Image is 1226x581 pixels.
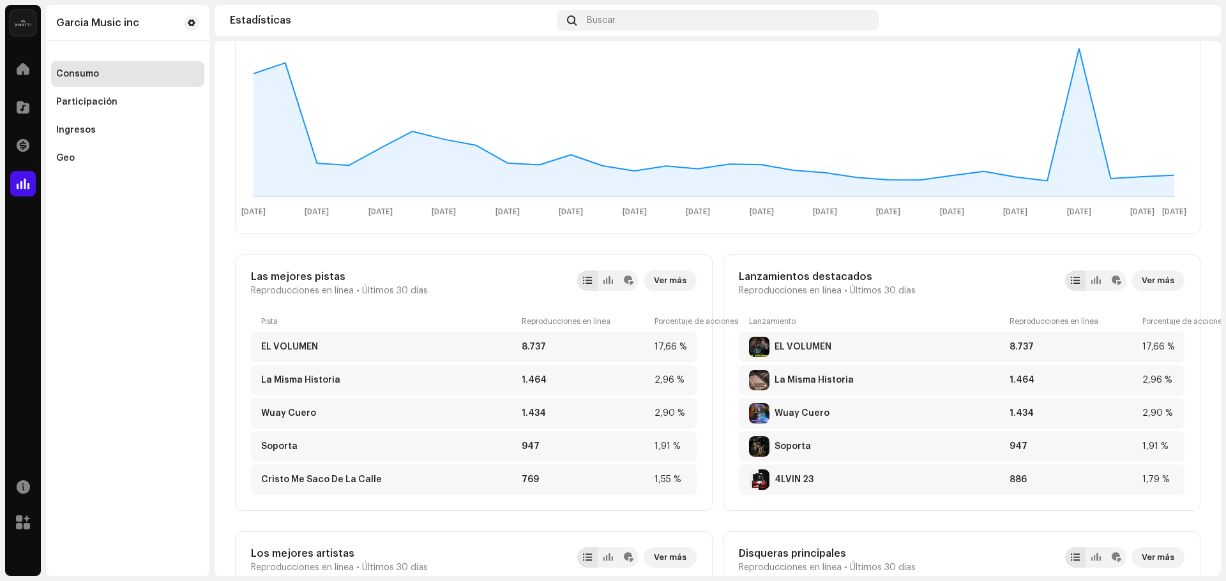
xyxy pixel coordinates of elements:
[844,286,847,296] span: •
[644,270,697,291] button: Ver más
[1010,316,1137,327] div: Reproducciones en línea
[850,563,916,573] span: Últimos 30 días
[1130,208,1154,216] text: [DATE]
[749,316,1004,327] div: Lanzamiento
[749,337,769,357] img: B3BB0F6F-979F-440B-9C4C-454E95918D26
[850,286,916,296] span: Últimos 30 días
[1142,268,1174,293] span: Ver más
[813,208,837,216] text: [DATE]
[261,408,316,418] div: Wuay Cuero
[1142,408,1174,418] div: 2,90 %
[368,208,393,216] text: [DATE]
[305,208,329,216] text: [DATE]
[51,89,204,115] re-m-nav-item: Participación
[432,208,456,216] text: [DATE]
[876,208,900,216] text: [DATE]
[775,441,811,452] div: Soporta
[10,10,36,36] img: 02a7c2d3-3c89-4098-b12f-2ff2945c95ee
[775,408,829,418] div: Wuay Cuero
[261,441,298,452] div: Soporta
[1142,474,1174,485] div: 1,79 %
[362,286,428,296] span: Últimos 30 días
[251,563,354,573] span: Reproducciones en línea
[1142,342,1174,352] div: 17,66 %
[940,208,964,216] text: [DATE]
[56,69,99,79] div: Consumo
[51,117,204,143] re-m-nav-item: Ingresos
[739,286,842,296] span: Reproducciones en línea
[1131,547,1184,568] button: Ver más
[51,61,204,87] re-m-nav-item: Consumo
[1003,208,1027,216] text: [DATE]
[749,469,769,490] img: CC7F93F0-FD07-4552-85AA-CB3EBD5D79AE
[1185,10,1206,31] img: 126c87e4-b348-4cce-8252-7902b38904e9
[655,474,686,485] div: 1,55 %
[1142,441,1174,452] div: 1,91 %
[251,286,354,296] span: Reproducciones en línea
[522,316,649,327] div: Reproducciones en línea
[686,208,710,216] text: [DATE]
[356,563,359,573] span: •
[655,375,686,385] div: 2,96 %
[587,15,616,26] span: Buscar
[654,268,686,293] span: Ver más
[1142,375,1174,385] div: 2,96 %
[749,370,769,390] img: 4C4327F5-C3B5-4A81-9610-7910EE4EDED4
[56,125,96,135] div: Ingresos
[1162,208,1186,216] text: [DATE]
[775,375,854,385] div: La Misma Historia
[522,408,649,418] div: 1.434
[261,342,318,352] div: EL VOLUMEN
[1010,342,1137,352] div: 8.737
[655,408,686,418] div: 2,90 %
[356,286,359,296] span: •
[775,342,831,352] div: EL VOLUMEN
[522,375,649,385] div: 1.464
[56,18,139,28] div: Garcia Music inc
[623,208,647,216] text: [DATE]
[739,547,916,560] div: Disqueras principales
[251,270,428,283] div: Las mejores pistas
[775,474,814,485] div: 4LVIN 23
[1142,316,1174,327] div: Porcentaje de acciones
[1142,545,1174,570] span: Ver más
[749,436,769,457] img: 3E7CF19C-7594-44E2-A9A7-A954BEFEF249
[362,563,428,573] span: Últimos 30 días
[1010,441,1137,452] div: 947
[251,547,428,560] div: Los mejores artistas
[1010,408,1137,418] div: 1.434
[1067,208,1091,216] text: [DATE]
[1010,474,1137,485] div: 886
[241,208,266,216] text: [DATE]
[522,474,649,485] div: 769
[261,375,340,385] div: La Misma Historia
[739,270,916,283] div: Lanzamientos destacados
[1010,375,1137,385] div: 1.464
[739,563,842,573] span: Reproducciones en línea
[655,441,686,452] div: 1,91 %
[261,316,517,327] div: Pista
[844,563,847,573] span: •
[56,97,117,107] div: Participación
[522,342,649,352] div: 8.737
[1131,270,1184,291] button: Ver más
[559,208,583,216] text: [DATE]
[654,545,686,570] span: Ver más
[51,145,204,171] re-m-nav-item: Geo
[644,547,697,568] button: Ver más
[496,208,520,216] text: [DATE]
[655,342,686,352] div: 17,66 %
[261,474,382,485] div: Cristo Me Saco De La Calle
[750,208,774,216] text: [DATE]
[749,403,769,423] img: C6C78466-F670-4733-9F93-2AC01AA788BF
[655,316,686,327] div: Porcentaje de acciones
[230,15,552,26] div: Estadísticas
[56,153,75,163] div: Geo
[522,441,649,452] div: 947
